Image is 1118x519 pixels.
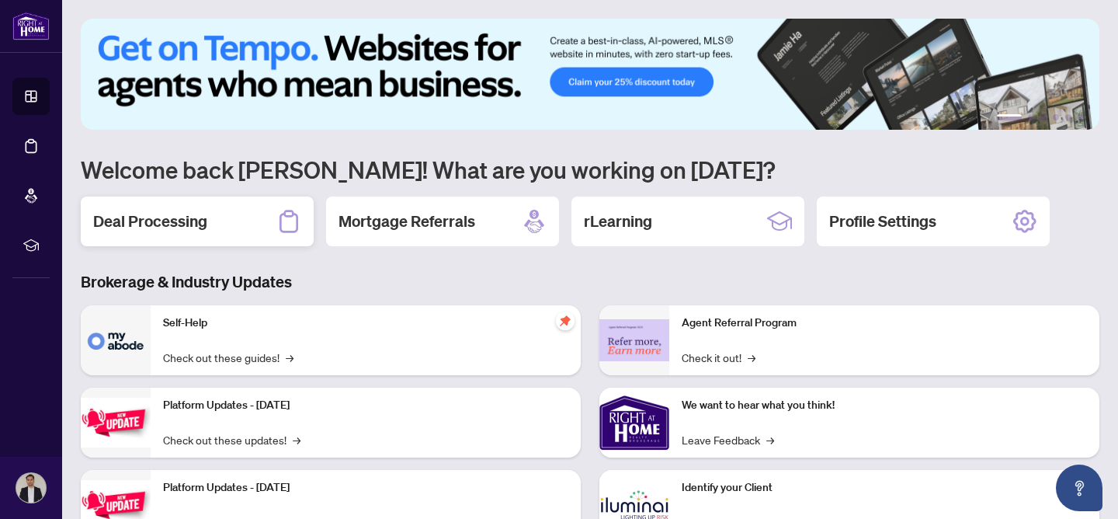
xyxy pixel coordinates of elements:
[163,431,300,448] a: Check out these updates!→
[1065,114,1071,120] button: 5
[93,211,207,232] h2: Deal Processing
[997,114,1022,120] button: 1
[1078,114,1084,120] button: 6
[556,312,575,330] span: pushpin
[584,211,652,232] h2: rLearning
[682,431,774,448] a: Leave Feedback→
[1053,114,1059,120] button: 4
[163,349,293,366] a: Check out these guides!→
[286,349,293,366] span: →
[339,211,475,232] h2: Mortgage Referrals
[163,315,568,332] p: Self-Help
[163,479,568,496] p: Platform Updates - [DATE]
[81,155,1099,184] h1: Welcome back [PERSON_NAME]! What are you working on [DATE]?
[16,473,46,503] img: Profile Icon
[81,271,1099,293] h3: Brokerage & Industry Updates
[682,349,755,366] a: Check it out!→
[293,431,300,448] span: →
[1056,465,1102,511] button: Open asap
[1040,114,1047,120] button: 3
[163,397,568,414] p: Platform Updates - [DATE]
[766,431,774,448] span: →
[81,19,1099,130] img: Slide 0
[682,315,1087,332] p: Agent Referral Program
[748,349,755,366] span: →
[81,398,151,447] img: Platform Updates - July 21, 2025
[12,12,50,40] img: logo
[599,319,669,362] img: Agent Referral Program
[682,479,1087,496] p: Identify your Client
[682,397,1087,414] p: We want to hear what you think!
[599,388,669,458] img: We want to hear what you think!
[81,305,151,375] img: Self-Help
[1028,114,1034,120] button: 2
[829,211,936,232] h2: Profile Settings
